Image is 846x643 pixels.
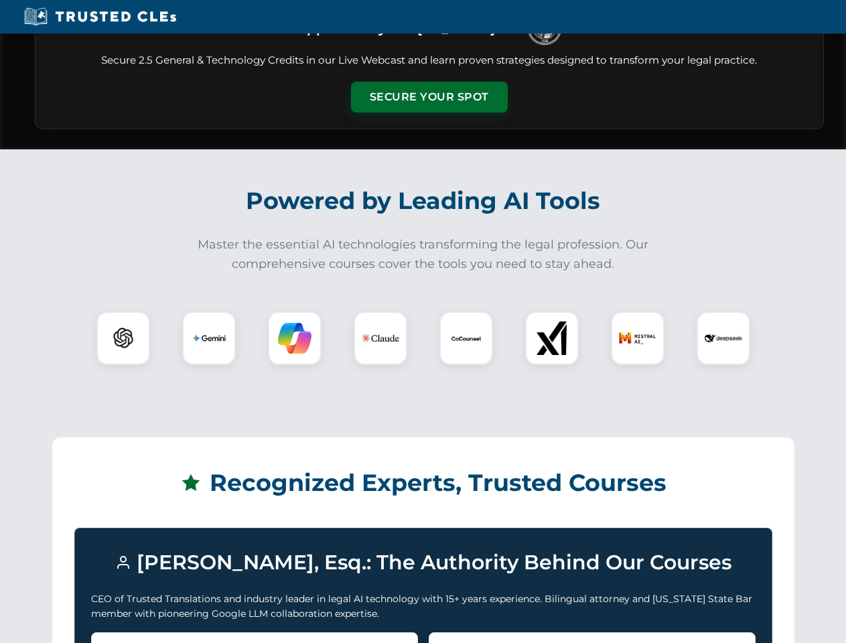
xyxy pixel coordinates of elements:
[354,311,407,365] div: Claude
[74,459,772,506] h2: Recognized Experts, Trusted Courses
[20,7,180,27] img: Trusted CLEs
[104,319,143,358] img: ChatGPT Logo
[96,311,150,365] div: ChatGPT
[619,319,656,357] img: Mistral AI Logo
[278,321,311,355] img: Copilot Logo
[189,235,658,274] p: Master the essential AI technologies transforming the legal profession. Our comprehensive courses...
[192,321,226,355] img: Gemini Logo
[91,545,756,581] h3: [PERSON_NAME], Esq.: The Authority Behind Our Courses
[705,319,742,357] img: DeepSeek Logo
[611,311,664,365] div: Mistral AI
[52,177,794,224] h2: Powered by Leading AI Tools
[439,311,493,365] div: CoCounsel
[52,53,807,68] p: Secure 2.5 General & Technology Credits in our Live Webcast and learn proven strategies designed ...
[182,311,236,365] div: Gemini
[525,311,579,365] div: xAI
[535,321,569,355] img: xAI Logo
[449,321,483,355] img: CoCounsel Logo
[351,82,508,113] button: Secure Your Spot
[362,319,399,357] img: Claude Logo
[91,591,756,622] p: CEO of Trusted Translations and industry leader in legal AI technology with 15+ years experience....
[268,311,322,365] div: Copilot
[697,311,750,365] div: DeepSeek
